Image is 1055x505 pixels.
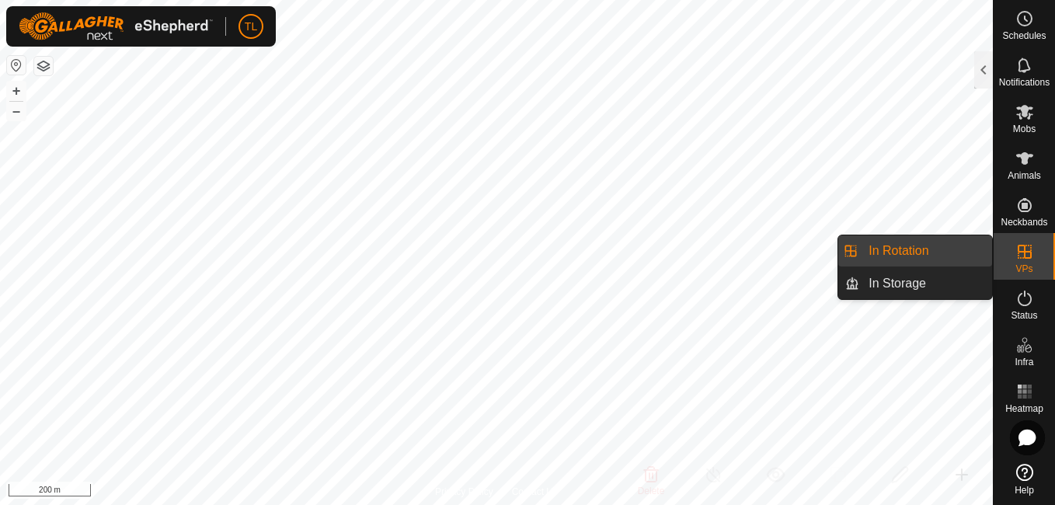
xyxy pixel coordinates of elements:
li: In Rotation [838,235,992,266]
a: Privacy Policy [435,485,493,499]
span: In Rotation [869,242,928,260]
span: In Storage [869,274,926,293]
button: – [7,102,26,120]
button: + [7,82,26,100]
span: Notifications [999,78,1050,87]
button: Map Layers [34,57,53,75]
span: Infra [1015,357,1033,367]
span: Mobs [1013,124,1036,134]
span: Animals [1008,171,1041,180]
a: In Rotation [859,235,992,266]
a: Contact Us [512,485,558,499]
span: Status [1011,311,1037,320]
span: Schedules [1002,31,1046,40]
span: TL [245,19,257,35]
span: Help [1015,486,1034,495]
span: Neckbands [1001,218,1047,227]
li: In Storage [838,268,992,299]
img: Gallagher Logo [19,12,213,40]
span: Heatmap [1005,404,1043,413]
button: Reset Map [7,56,26,75]
span: VPs [1015,264,1032,273]
a: Help [994,458,1055,501]
a: In Storage [859,268,992,299]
